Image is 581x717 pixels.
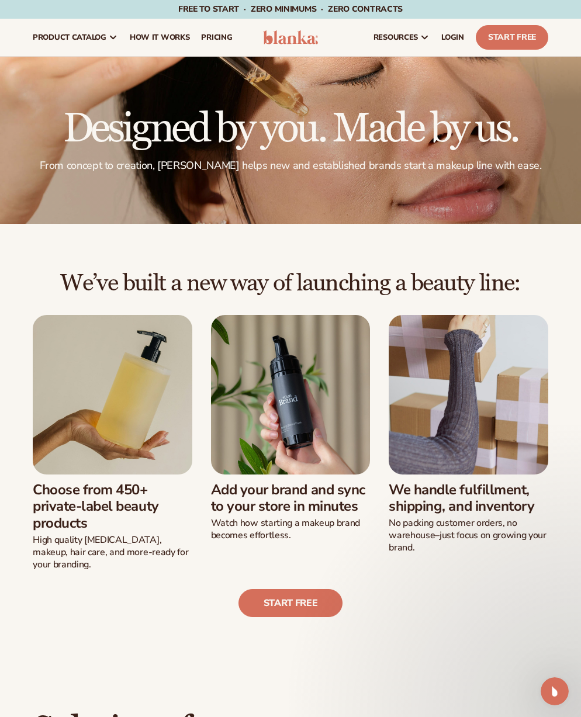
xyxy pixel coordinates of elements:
[211,517,371,542] p: Watch how starting a makeup brand becomes effortless.
[124,19,196,56] a: How It Works
[441,33,464,42] span: LOGIN
[238,589,343,617] a: Start free
[33,33,106,42] span: product catalog
[33,109,548,150] h1: Designed by you. Made by us.
[33,482,192,532] h3: Choose from 450+ private-label beauty products
[33,534,192,570] p: High quality [MEDICAL_DATA], makeup, hair care, and more-ready for your branding.
[263,30,317,44] img: logo
[373,33,418,42] span: resources
[389,517,548,553] p: No packing customer orders, no warehouse–just focus on growing your brand.
[33,271,548,296] h2: We’ve built a new way of launching a beauty line:
[389,315,548,474] img: Female moving shipping boxes.
[27,19,124,56] a: product catalog
[211,482,371,515] h3: Add your brand and sync to your store in minutes
[541,677,569,705] iframe: Intercom live chat
[33,159,548,172] p: From concept to creation, [PERSON_NAME] helps new and established brands start a makeup line with...
[368,19,435,56] a: resources
[435,19,470,56] a: LOGIN
[178,4,403,15] span: Free to start · ZERO minimums · ZERO contracts
[201,33,232,42] span: pricing
[389,482,548,515] h3: We handle fulfillment, shipping, and inventory
[476,25,548,50] a: Start Free
[195,19,238,56] a: pricing
[211,315,371,474] img: Male hand holding beard wash.
[130,33,190,42] span: How It Works
[33,315,192,474] img: Female hand holding soap bottle.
